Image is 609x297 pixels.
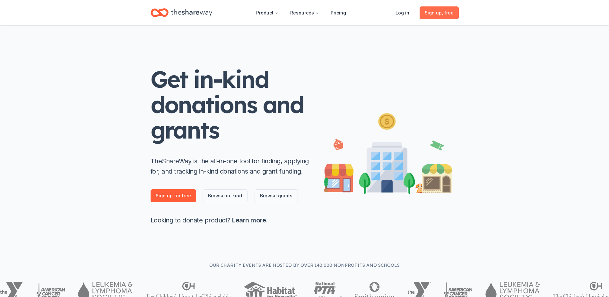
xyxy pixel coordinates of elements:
[390,6,414,19] a: Log in
[203,189,248,202] a: Browse in-kind
[326,6,351,19] a: Pricing
[442,10,454,15] span: , free
[324,111,452,194] img: Illustration for landing page
[425,9,454,17] span: Sign up
[232,216,266,224] a: Learn more
[151,156,311,176] p: TheShareWay is the all-in-one tool for finding, applying for, and tracking in-kind donations and ...
[151,67,311,143] h1: Get in-kind donations and grants
[285,6,324,19] button: Resources
[251,5,351,20] nav: Main
[420,6,459,19] a: Sign up, free
[151,215,311,225] p: Looking to donate product? .
[251,6,284,19] button: Product
[151,5,212,20] a: Home
[255,189,298,202] a: Browse grants
[151,189,196,202] a: Sign up for free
